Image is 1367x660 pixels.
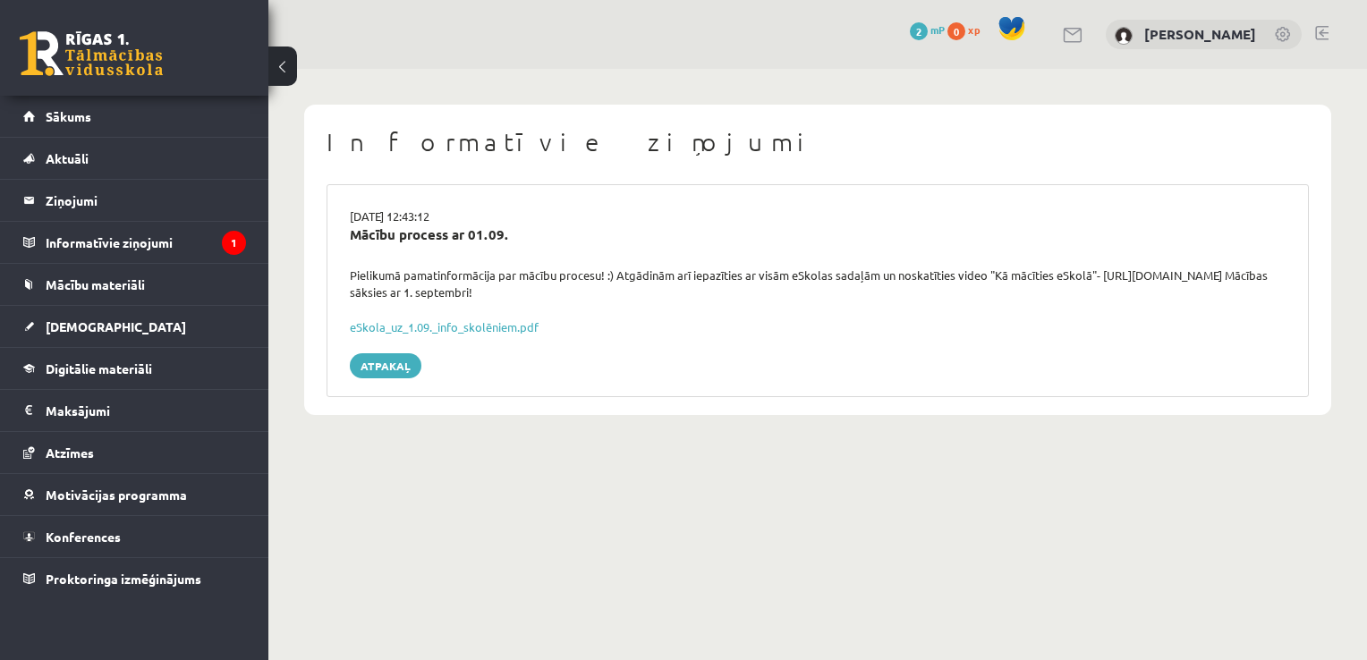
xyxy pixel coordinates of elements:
span: xp [968,22,980,37]
a: Rīgas 1. Tālmācības vidusskola [20,31,163,76]
a: 2 mP [910,22,945,37]
span: [DEMOGRAPHIC_DATA] [46,318,186,334]
span: Sākums [46,108,91,124]
span: 0 [947,22,965,40]
a: Konferences [23,516,246,557]
span: Motivācijas programma [46,487,187,503]
legend: Maksājumi [46,390,246,431]
span: Proktoringa izmēģinājums [46,571,201,587]
a: [PERSON_NAME] [1144,25,1256,43]
a: Informatīvie ziņojumi1 [23,222,246,263]
h1: Informatīvie ziņojumi [327,127,1309,157]
div: [DATE] 12:43:12 [336,207,1299,225]
span: Konferences [46,529,121,545]
a: [DEMOGRAPHIC_DATA] [23,306,246,347]
legend: Ziņojumi [46,180,246,221]
span: Aktuāli [46,150,89,166]
span: Atzīmes [46,444,94,461]
img: Dāvids Anaņjevs [1115,27,1133,45]
a: Maksājumi [23,390,246,431]
span: 2 [910,22,928,40]
div: Pielikumā pamatinformācija par mācību procesu! :) Atgādinām arī iepazīties ar visām eSkolas sadaļ... [336,267,1299,301]
a: Atzīmes [23,432,246,473]
span: Digitālie materiāli [46,360,152,377]
div: Mācību process ar 01.09. [350,224,1286,245]
span: mP [930,22,945,37]
a: Motivācijas programma [23,474,246,515]
legend: Informatīvie ziņojumi [46,222,246,263]
a: Atpakaļ [350,353,421,378]
a: eSkola_uz_1.09._info_skolēniem.pdf [350,319,539,334]
a: Proktoringa izmēģinājums [23,558,246,599]
a: Ziņojumi [23,180,246,221]
a: Mācību materiāli [23,264,246,305]
i: 1 [222,231,246,255]
span: Mācību materiāli [46,276,145,292]
a: Digitālie materiāli [23,348,246,389]
a: Sākums [23,96,246,137]
a: 0 xp [947,22,989,37]
a: Aktuāli [23,138,246,179]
